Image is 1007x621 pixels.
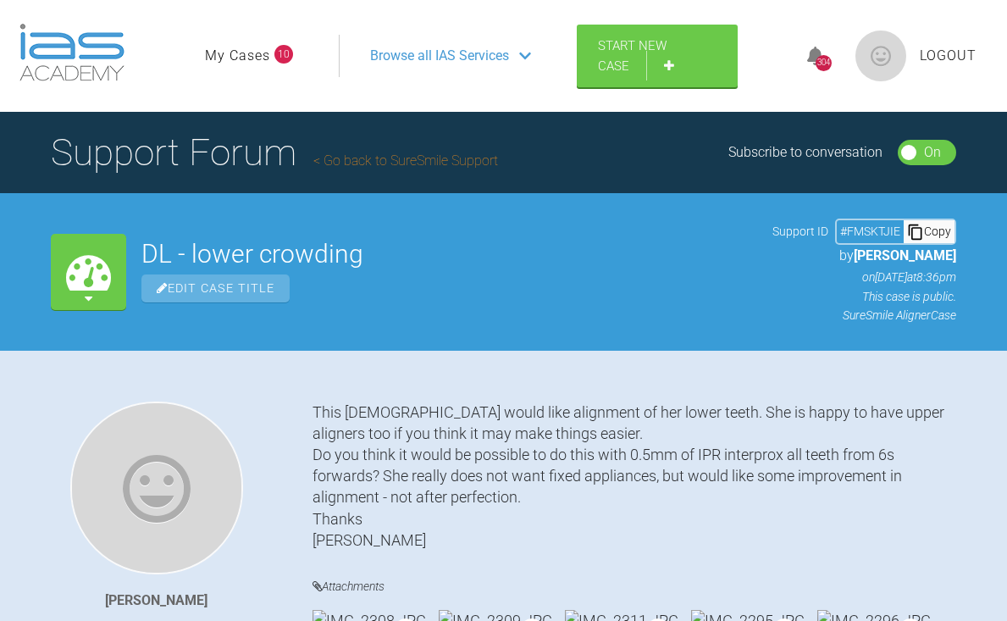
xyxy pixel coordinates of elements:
[313,152,498,169] a: Go back to SureSmile Support
[105,590,207,612] div: [PERSON_NAME]
[772,222,828,241] span: Support ID
[141,274,290,302] span: Edit Case Title
[904,220,954,242] div: Copy
[772,245,956,267] p: by
[728,141,883,164] div: Subscribe to conversation
[920,45,977,67] a: Logout
[772,287,956,306] p: This case is public.
[577,25,738,87] a: Start New Case
[816,55,832,71] div: 304
[854,247,956,263] span: [PERSON_NAME]
[837,222,904,241] div: # FMSKTJIE
[19,24,124,81] img: logo-light.3e3ef733.png
[141,241,757,267] h2: DL - lower crowding
[370,45,509,67] span: Browse all IAS Services
[772,306,956,324] p: SureSmile Aligner Case
[274,45,293,64] span: 10
[51,123,498,182] h1: Support Forum
[313,402,956,551] div: This [DEMOGRAPHIC_DATA] would like alignment of her lower teeth. She is happy to have upper align...
[772,268,956,286] p: on [DATE] at 8:36pm
[313,576,956,597] h4: Attachments
[924,141,941,164] div: On
[598,38,667,74] span: Start New Case
[70,402,243,574] img: Cathryn Sherlock
[205,45,270,67] a: My Cases
[855,30,906,81] img: profile.png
